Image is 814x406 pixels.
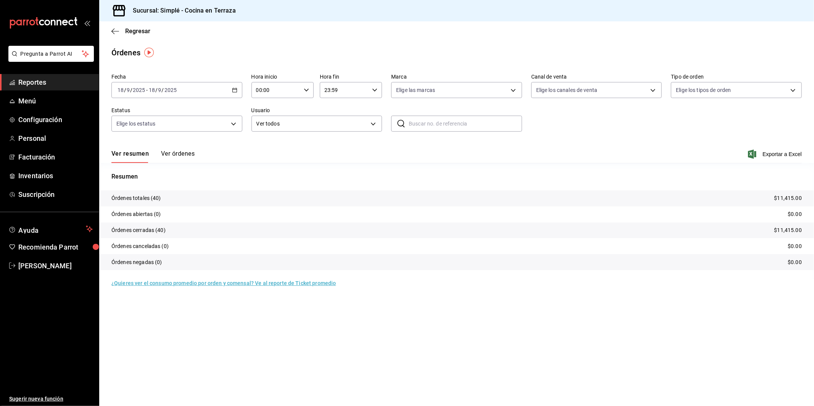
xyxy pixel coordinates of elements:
[18,152,93,162] span: Facturación
[320,74,382,80] label: Hora fin
[158,87,162,93] input: --
[111,226,166,234] p: Órdenes cerradas (40)
[155,87,158,93] span: /
[251,108,382,113] label: Usuario
[111,242,169,250] p: Órdenes canceladas (0)
[162,87,164,93] span: /
[18,189,93,200] span: Suscripción
[116,120,155,127] span: Elige los estatus
[111,27,150,35] button: Regresar
[111,150,149,163] button: Ver resumen
[84,20,90,26] button: open_drawer_menu
[111,150,195,163] div: navigation tabs
[5,55,94,63] a: Pregunta a Parrot AI
[788,242,802,250] p: $0.00
[18,171,93,181] span: Inventarios
[18,242,93,252] span: Recomienda Parrot
[124,87,126,93] span: /
[788,258,802,266] p: $0.00
[111,258,162,266] p: Órdenes negadas (0)
[126,87,130,93] input: --
[111,210,161,218] p: Órdenes abiertas (0)
[144,48,154,57] img: Tooltip marker
[391,74,522,80] label: Marca
[130,87,132,93] span: /
[18,224,83,234] span: Ayuda
[111,74,242,80] label: Fecha
[127,6,236,15] h3: Sucursal: Simplé - Cocina en Terraza
[531,74,662,80] label: Canal de venta
[788,210,802,218] p: $0.00
[18,96,93,106] span: Menú
[256,120,368,128] span: Ver todos
[18,77,93,87] span: Reportes
[117,87,124,93] input: --
[409,116,522,131] input: Buscar no. de referencia
[750,150,802,159] button: Exportar a Excel
[671,74,802,80] label: Tipo de orden
[125,27,150,35] span: Regresar
[111,172,802,181] p: Resumen
[111,194,161,202] p: Órdenes totales (40)
[111,47,140,58] div: Órdenes
[161,150,195,163] button: Ver órdenes
[774,226,802,234] p: $11,415.00
[9,395,93,403] span: Sugerir nueva función
[21,50,82,58] span: Pregunta a Parrot AI
[111,280,336,286] a: ¿Quieres ver el consumo promedio por orden y comensal? Ve al reporte de Ticket promedio
[774,194,802,202] p: $11,415.00
[536,86,597,94] span: Elige los canales de venta
[396,86,435,94] span: Elige las marcas
[164,87,177,93] input: ----
[111,108,242,113] label: Estatus
[8,46,94,62] button: Pregunta a Parrot AI
[18,114,93,125] span: Configuración
[148,87,155,93] input: --
[132,87,145,93] input: ----
[18,261,93,271] span: [PERSON_NAME]
[18,133,93,143] span: Personal
[676,86,731,94] span: Elige los tipos de orden
[251,74,314,80] label: Hora inicio
[146,87,148,93] span: -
